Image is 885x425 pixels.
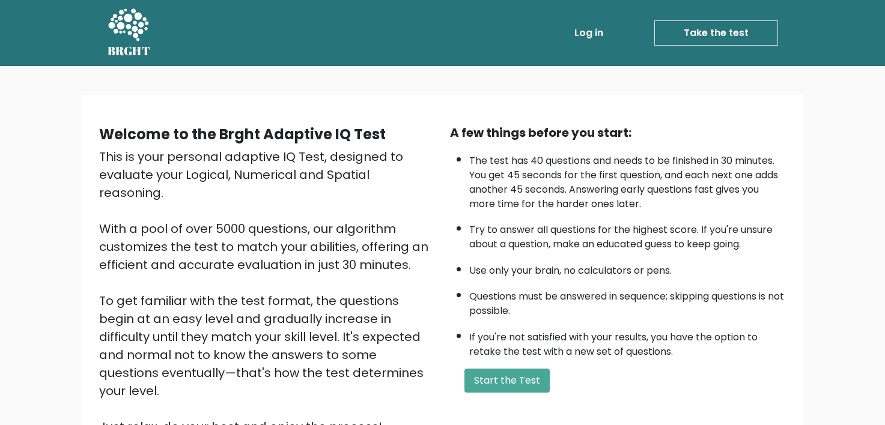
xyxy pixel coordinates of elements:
li: Questions must be answered in sequence; skipping questions is not possible. [469,283,786,318]
li: The test has 40 questions and needs to be finished in 30 minutes. You get 45 seconds for the firs... [469,148,786,211]
b: Welcome to the Brght Adaptive IQ Test [99,124,386,144]
li: Use only your brain, no calculators or pens. [469,258,786,278]
a: Log in [570,21,608,45]
h5: BRGHT [108,44,151,58]
li: If you're not satisfied with your results, you have the option to retake the test with a new set ... [469,324,786,359]
a: Take the test [654,20,778,46]
a: BRGHT [108,5,151,61]
div: A few things before you start: [450,124,786,142]
button: Start the Test [464,369,550,393]
li: Try to answer all questions for the highest score. If you're unsure about a question, make an edu... [469,217,786,252]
